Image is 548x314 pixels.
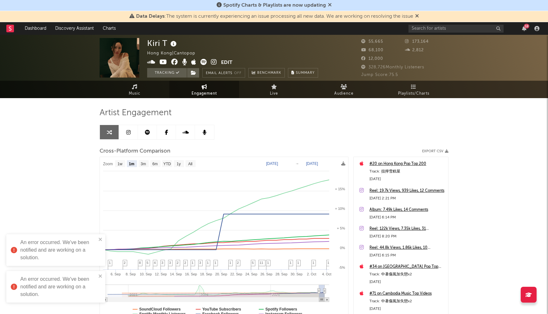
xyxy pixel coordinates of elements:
[276,272,288,276] text: 28. Sep
[307,272,316,276] text: 2. Oct
[422,149,448,153] button: Export CSV
[361,48,383,52] span: 68,100
[139,307,181,311] text: SoundCloud Followers
[267,261,269,265] span: 1
[118,162,123,166] text: 1w
[405,40,429,44] span: 173,164
[265,307,297,311] text: Spotify Followers
[185,272,197,276] text: 16. Sep
[369,206,445,214] a: Album: 7.49k Likes, 14 Comments
[98,273,103,279] button: close
[136,14,165,19] span: Data Delays
[100,148,170,155] span: Cross-Platform Comparison
[369,290,445,298] a: #71 on Cambodia Music Top Videos
[369,271,445,278] div: Track: 中暑傷風加失戀x2
[100,109,172,117] span: Artist Engagement
[297,261,299,265] span: 1
[192,261,193,265] span: 1
[103,162,113,166] text: Zoom
[369,252,445,259] div: [DATE] 6:15 PM
[288,68,318,78] button: Summary
[361,40,383,44] span: 55,665
[199,261,201,265] span: 3
[369,263,445,271] div: #34 on [GEOGRAPHIC_DATA] Pop Top Videos
[169,81,239,98] a: Engagement
[20,239,96,261] div: An error occurred. We've been notified and are working on a solution.
[147,38,178,48] div: Kiri T
[147,68,187,78] button: Tracking
[259,261,263,265] span: 11
[98,237,103,243] button: close
[405,48,424,52] span: 2,812
[192,90,217,97] span: Engagement
[202,307,241,311] text: YouTube Subscribers
[312,261,314,265] span: 1
[306,161,318,166] text: [DATE]
[369,175,445,183] div: [DATE]
[340,246,345,250] text: 0%
[230,272,242,276] text: 22. Sep
[296,71,315,75] span: Summary
[361,57,383,61] span: 12,000
[309,81,379,98] a: Audience
[248,68,285,78] a: Benchmark
[140,272,152,276] text: 10. Sep
[163,162,171,166] text: YTD
[337,226,345,230] text: + 5%
[177,162,181,166] text: 1y
[214,261,216,265] span: 1
[369,160,445,168] div: #20 on Hong Kong Pop Top 200
[369,298,445,305] div: Track: 中暑傷風加失戀x2
[361,73,398,77] span: Jump Score: 75.5
[207,261,209,265] span: 1
[270,90,278,97] span: Live
[290,261,291,265] span: 1
[147,50,203,57] div: Hong Kong | Cantopop
[361,65,424,69] span: 328,726 Monthly Listeners
[369,244,445,252] a: Reel: 44.8k Views, 1.86k Likes, 10 Comments
[184,261,186,265] span: 2
[200,272,212,276] text: 18. Sep
[139,261,141,265] span: 8
[369,195,445,202] div: [DATE] 2:21 PM
[109,261,111,265] span: 1
[237,261,239,265] span: 2
[322,272,331,276] text: 4. Oct
[369,233,445,240] div: [DATE] 8:20 PM
[260,272,272,276] text: 26. Sep
[154,261,156,265] span: 4
[170,272,182,276] text: 14. Sep
[369,278,445,286] div: [DATE]
[129,90,140,97] span: Music
[215,272,227,276] text: 20. Sep
[339,266,345,269] text: -5%
[169,261,171,265] span: 3
[51,22,98,35] a: Discovery Assistant
[129,162,134,166] text: 1m
[334,90,354,97] span: Audience
[524,24,529,28] div: 18
[153,162,158,166] text: 6m
[20,275,96,298] div: An error occurred. We've been notified and are working on a solution.
[328,3,332,8] span: Dismiss
[136,14,413,19] span: : The system is currently experiencing an issue processing all new data. We are working on resolv...
[415,14,419,19] span: Dismiss
[295,161,299,166] text: →
[257,69,281,77] span: Benchmark
[161,261,163,265] span: 3
[398,90,429,97] span: Playlists/Charts
[221,59,232,67] button: Edit
[177,261,179,265] span: 2
[369,168,445,175] div: Track: 扭擰雪糕屋
[252,261,254,265] span: 5
[369,225,445,233] a: Reel: 122k Views, 7.35k Likes, 31 Comments
[369,187,445,195] a: Reel: 19.7k Views, 939 Likes, 12 Comments
[126,272,136,276] text: 8. Sep
[229,261,231,265] span: 1
[327,261,329,265] span: 1
[111,272,121,276] text: 6. Sep
[290,272,303,276] text: 30. Sep
[335,187,345,191] text: + 15%
[100,81,169,98] a: Music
